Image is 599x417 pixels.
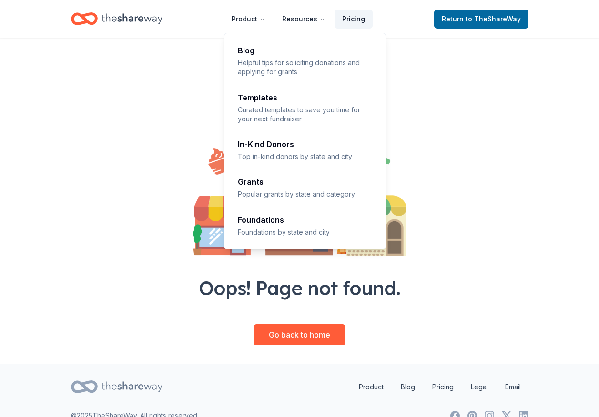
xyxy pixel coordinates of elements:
[466,15,521,23] span: to TheShareWay
[132,275,467,301] div: Oops! Page not found.
[351,377,391,397] a: Product
[224,10,273,29] button: Product
[224,8,373,30] nav: Main
[442,13,521,25] span: Return
[425,377,461,397] a: Pricing
[393,377,423,397] a: Blog
[193,118,406,256] img: Illustration for landing page
[497,377,528,397] a: Email
[434,10,528,29] a: Returnto TheShareWay
[274,10,333,29] button: Resources
[254,324,345,345] a: Go back to home
[335,10,373,29] a: Pricing
[351,377,528,397] nav: quick links
[463,377,496,397] a: Legal
[71,8,162,30] a: Home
